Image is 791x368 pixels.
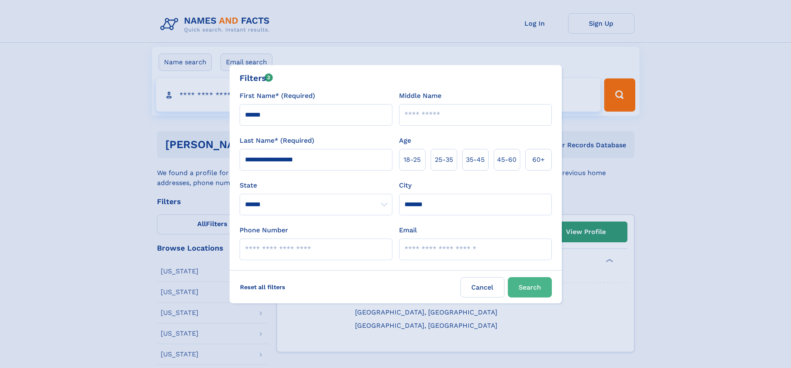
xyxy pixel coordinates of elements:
span: 60+ [532,155,545,165]
label: Phone Number [240,225,288,235]
label: Reset all filters [235,277,291,297]
label: City [399,180,411,190]
div: Filters [240,72,273,84]
button: Search [508,277,552,297]
span: 25‑35 [435,155,453,165]
span: 18‑25 [404,155,421,165]
label: Email [399,225,417,235]
span: 35‑45 [466,155,485,165]
label: Cancel [460,277,504,297]
label: Middle Name [399,91,441,101]
label: Age [399,136,411,146]
label: Last Name* (Required) [240,136,314,146]
label: State [240,180,392,190]
span: 45‑60 [497,155,517,165]
label: First Name* (Required) [240,91,315,101]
